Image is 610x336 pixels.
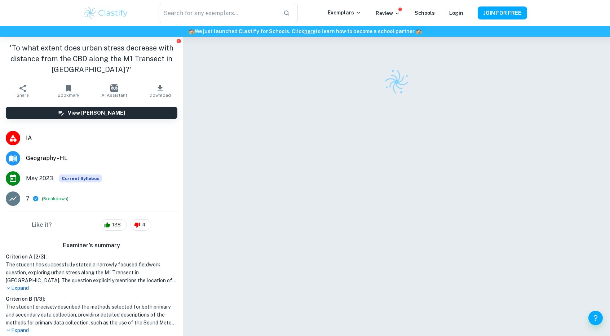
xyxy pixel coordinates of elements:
button: Bookmark [46,81,92,101]
img: Clastify logo [83,6,129,20]
span: IA [26,134,177,142]
button: Help and Feedback [588,311,603,325]
button: Download [137,81,183,101]
a: here [304,28,315,34]
h1: The student precisely described the methods selected for both primary and secondary data collecti... [6,303,177,327]
img: Clastify logo [380,66,412,98]
p: Exemplars [328,9,361,17]
div: 4 [131,219,151,231]
span: Share [17,93,29,98]
span: 🏫 [189,28,195,34]
h6: Like it? [32,221,52,229]
div: 138 [101,219,127,231]
p: Expand [6,327,177,334]
input: Search for any exemplars... [159,3,278,23]
p: Review [376,9,400,17]
h6: Criterion A [ 2 / 3 ]: [6,253,177,261]
p: Expand [6,284,177,292]
span: ( ) [42,195,68,202]
h1: The student has successfully stated a narrowly focused fieldwork question, exploring urban stress... [6,261,177,284]
button: View [PERSON_NAME] [6,107,177,119]
span: Download [150,93,171,98]
span: 4 [138,221,149,229]
button: JOIN FOR FREE [478,6,527,19]
p: 7 [26,194,30,203]
button: AI Assistant [92,81,137,101]
h1: 'To what extent does urban stress decrease with distance from the CBD along the M1 Transect in [G... [6,43,177,75]
h6: We just launched Clastify for Schools. Click to learn how to become a school partner. [1,27,609,35]
span: Geography - HL [26,154,177,163]
h6: Examiner's summary [3,241,180,250]
h6: Criterion B [ 1 / 3 ]: [6,295,177,303]
a: Schools [415,10,435,16]
div: This exemplar is based on the current syllabus. Feel free to refer to it for inspiration/ideas wh... [59,174,102,182]
img: AI Assistant [110,84,118,92]
span: 138 [108,221,125,229]
span: 🏫 [416,28,422,34]
button: Report issue [176,38,182,44]
span: AI Assistant [101,93,127,98]
span: Current Syllabus [59,174,102,182]
span: Bookmark [58,93,80,98]
span: May 2023 [26,174,53,183]
a: Login [449,10,463,16]
h6: View [PERSON_NAME] [68,109,125,117]
button: Breakdown [43,195,67,202]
